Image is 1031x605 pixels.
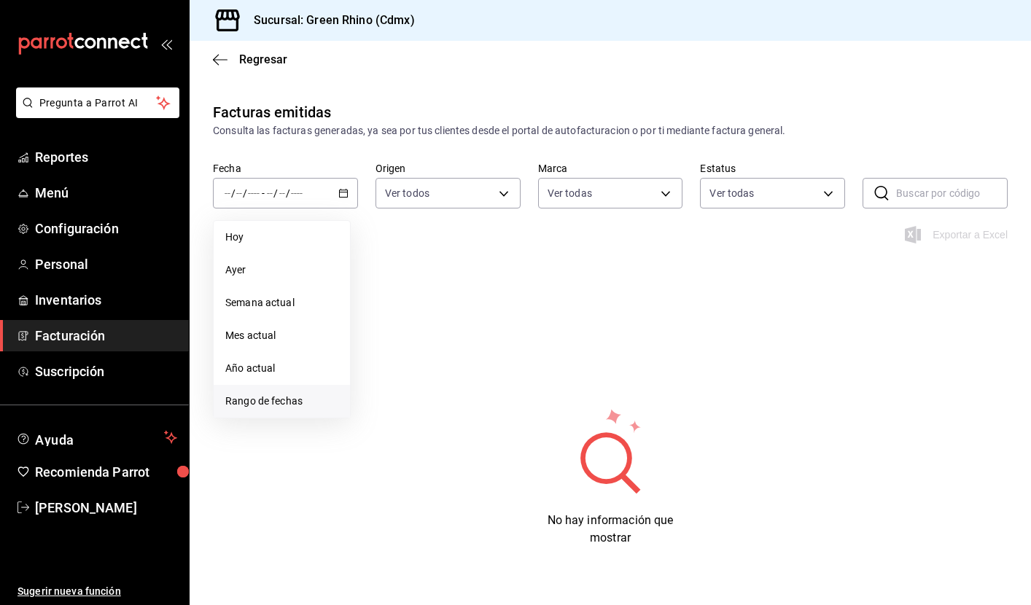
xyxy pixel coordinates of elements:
[273,187,278,199] span: /
[225,230,338,245] span: Hoy
[385,186,429,200] span: Ver todos
[35,362,177,381] span: Suscripción
[286,187,290,199] span: /
[213,101,331,123] div: Facturas emitidas
[225,295,338,311] span: Semana actual
[35,147,177,167] span: Reportes
[700,163,845,173] label: Estatus
[160,38,172,50] button: open_drawer_menu
[213,123,1008,138] div: Consulta las facturas generadas, ya sea por tus clientes desde el portal de autofacturacion o por...
[35,462,177,482] span: Recomienda Parrot
[236,187,243,199] input: --
[247,187,260,199] input: ----
[262,187,265,199] span: -
[896,179,1008,208] input: Buscar por código
[239,52,287,66] span: Regresar
[538,163,683,173] label: Marca
[213,163,358,173] label: Fecha
[213,52,287,66] button: Regresar
[224,187,231,199] input: --
[35,290,177,310] span: Inventarios
[709,186,754,200] span: Ver todas
[225,394,338,409] span: Rango de fechas
[242,12,415,29] h3: Sucursal: Green Rhino (Cdmx)
[225,328,338,343] span: Mes actual
[39,95,157,111] span: Pregunta a Parrot AI
[35,326,177,346] span: Facturación
[279,187,286,199] input: --
[16,87,179,118] button: Pregunta a Parrot AI
[548,186,592,200] span: Ver todas
[266,187,273,199] input: --
[225,361,338,376] span: Año actual
[243,187,247,199] span: /
[290,187,303,199] input: ----
[225,262,338,278] span: Ayer
[376,163,521,173] label: Origen
[17,584,177,599] span: Sugerir nueva función
[35,254,177,274] span: Personal
[35,429,158,446] span: Ayuda
[10,106,179,121] a: Pregunta a Parrot AI
[35,183,177,203] span: Menú
[35,219,177,238] span: Configuración
[35,498,177,518] span: [PERSON_NAME]
[548,513,674,544] span: No hay información que mostrar
[231,187,236,199] span: /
